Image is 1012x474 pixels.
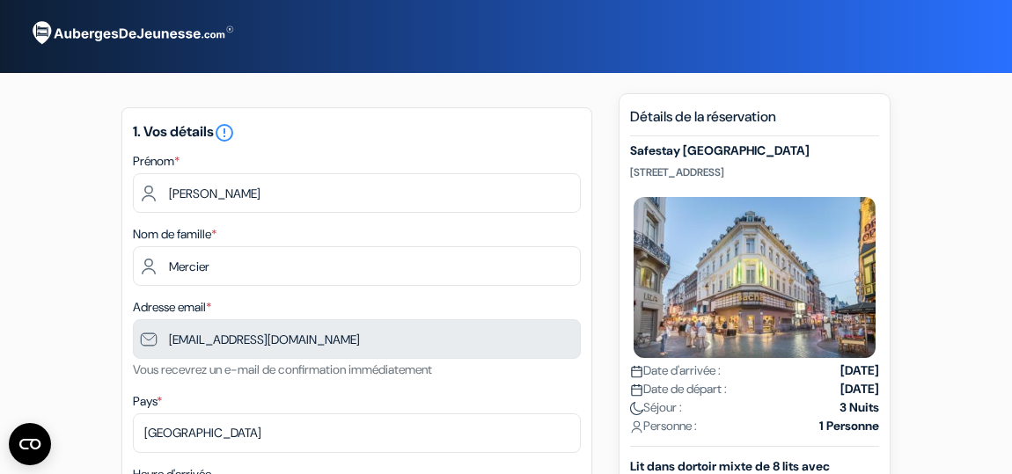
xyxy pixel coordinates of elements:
span: Personne : [630,417,697,435]
button: CMP-Widget öffnen [9,423,51,465]
span: Date d'arrivée : [630,361,721,380]
strong: [DATE] [840,361,879,380]
h5: 1. Vos détails [133,122,581,143]
p: [STREET_ADDRESS] [630,165,879,179]
small: Vous recevrez un e-mail de confirmation immédiatement [133,361,432,377]
img: AubergesDeJeunesse.com [21,10,241,57]
h5: Détails de la réservation [630,108,879,136]
strong: [DATE] [840,380,879,398]
img: calendar.svg [630,383,643,397]
img: user_icon.svg [630,420,643,434]
a: error_outline [214,122,235,141]
img: calendar.svg [630,365,643,378]
span: Séjour : [630,398,682,417]
img: moon.svg [630,402,643,415]
strong: 3 Nuits [840,398,879,417]
input: Entrer adresse e-mail [133,319,581,359]
label: Nom de famille [133,225,216,244]
label: Pays [133,392,162,411]
h5: Safestay [GEOGRAPHIC_DATA] [630,143,879,158]
i: error_outline [214,122,235,143]
label: Prénom [133,152,180,171]
input: Entrez votre prénom [133,173,581,213]
span: Date de départ : [630,380,727,398]
label: Adresse email [133,298,211,317]
strong: 1 Personne [819,417,879,435]
input: Entrer le nom de famille [133,246,581,286]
